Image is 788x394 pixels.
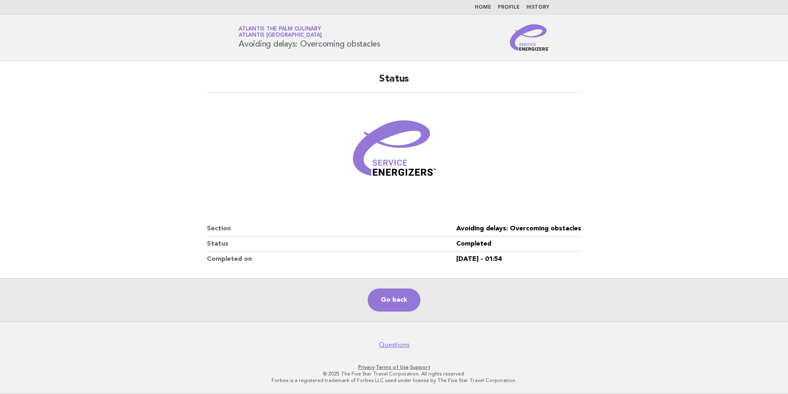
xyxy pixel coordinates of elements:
dt: Status [207,237,456,252]
p: · · [142,364,646,371]
img: Verified [345,103,443,202]
a: Support [410,364,430,370]
dt: Completed on [207,252,456,267]
a: Privacy [358,364,375,370]
a: History [526,5,549,10]
a: Atlantis The Palm CulinaryAtlantis [GEOGRAPHIC_DATA] [239,26,322,38]
p: Forbes is a registered trademark of Forbes LLC used under license by The Five Star Travel Corpora... [142,377,646,384]
h2: Status [207,73,581,93]
dt: Section [207,221,456,237]
a: Questions [379,341,410,349]
a: Home [475,5,491,10]
a: Go back [368,288,420,312]
dd: Completed [456,237,581,252]
p: © 2025 The Five Star Travel Corporation. All rights reserved. [142,371,646,377]
dd: Avoiding delays: Overcoming obstacles [456,221,581,237]
a: Terms of Use [376,364,409,370]
a: Profile [498,5,520,10]
h1: Avoiding delays: Overcoming obstacles [239,27,380,48]
dd: [DATE] - 01:54 [456,252,581,267]
span: Atlantis [GEOGRAPHIC_DATA] [239,33,322,38]
img: Service Energizers [510,24,549,51]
